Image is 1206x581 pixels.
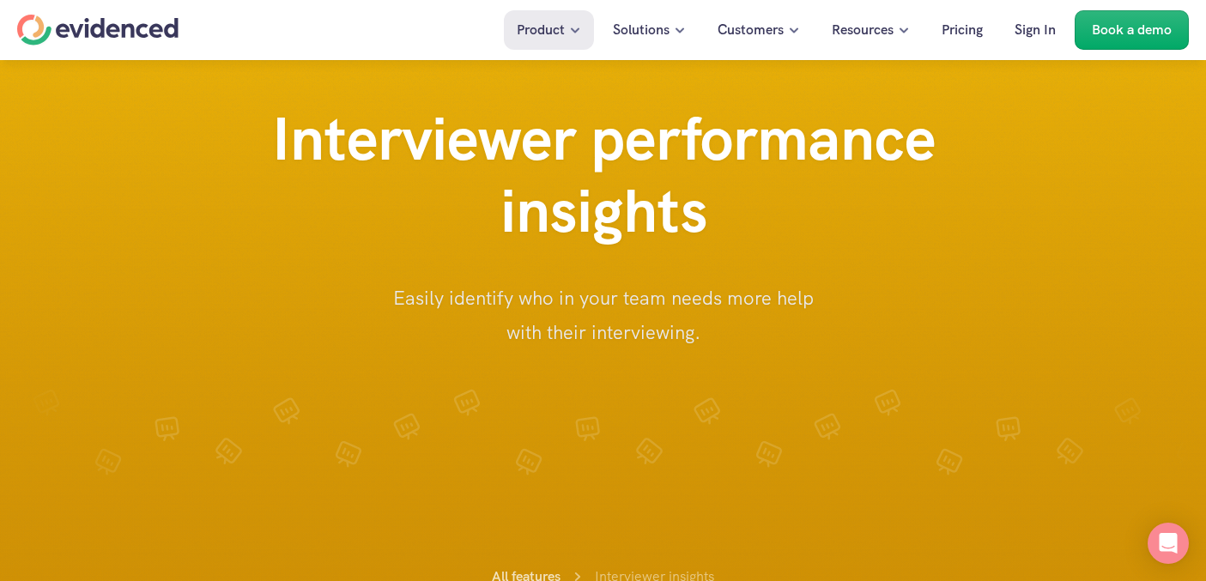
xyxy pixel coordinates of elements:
p: Product [517,19,565,41]
p: Book a demo [1092,19,1172,41]
a: Book a demo [1075,10,1189,50]
p: Pricing [942,19,983,41]
p: Sign In [1015,19,1056,41]
div: Open Intercom Messenger [1148,523,1189,564]
p: Resources [832,19,894,41]
a: Pricing [929,10,996,50]
h1: Interviewer performance insights [260,103,947,247]
p: Solutions [613,19,670,41]
p: Easily identify who in your team needs more help with their interviewing. [389,281,818,349]
a: Home [17,15,179,45]
p: Customers [718,19,784,41]
a: Sign In [1002,10,1069,50]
